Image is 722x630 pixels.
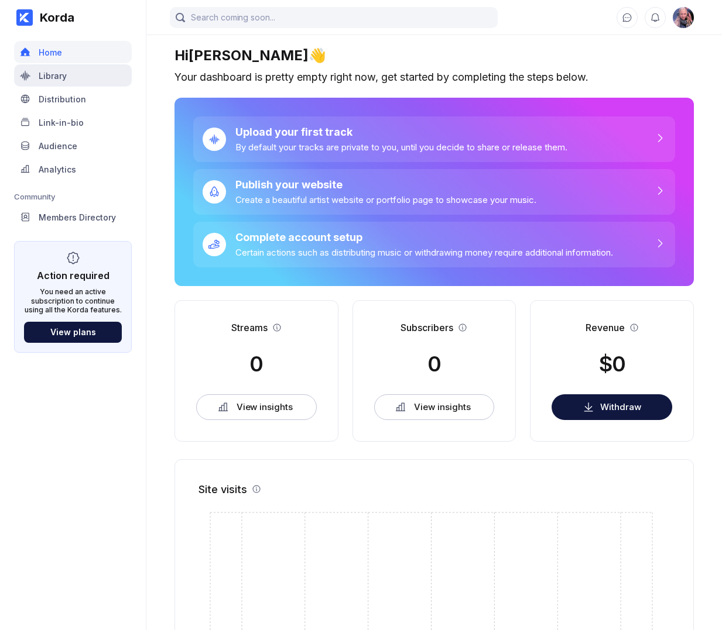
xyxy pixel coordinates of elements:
button: View insights [374,394,495,420]
div: You need an active subscription to continue using all the Korda features. [24,287,122,315]
div: Library [39,71,67,81]
button: View insights [196,394,317,420]
a: Members Directory [14,206,132,229]
div: Complete account setup [235,231,613,243]
div: By default your tracks are private to you, until you decide to share or release them. [235,142,567,153]
div: Alina Verbenchuk [673,7,694,28]
a: Audience [14,135,132,158]
a: Publish your websiteCreate a beautiful artist website or portfolio page to showcase your music. [193,169,675,215]
div: Community [14,192,132,201]
a: Upload your first trackBy default your tracks are private to you, until you decide to share or re... [193,116,675,162]
div: Home [39,47,62,57]
button: Withdraw [552,394,672,420]
div: Distribution [39,94,86,104]
div: Action required [37,270,110,281]
button: View plans [24,322,122,343]
div: Withdraw [600,401,641,412]
div: Site visits [199,483,247,495]
div: View insights [414,401,470,413]
div: Korda [33,11,74,25]
div: Create a beautiful artist website or portfolio page to showcase your music. [235,194,536,205]
a: Link-in-bio [14,111,132,135]
div: 0 [249,351,263,377]
div: $0 [599,351,625,377]
div: Subscribers [401,322,453,333]
img: 160x160 [673,7,694,28]
div: Members Directory [39,212,116,222]
div: Analytics [39,164,76,174]
div: Your dashboard is pretty empty right now, get started by completing the steps below. [174,71,694,84]
div: 0 [427,351,441,377]
a: Complete account setupCertain actions such as distributing music or withdrawing money require add... [193,222,675,267]
a: Library [14,64,132,88]
a: Distribution [14,88,132,111]
div: Certain actions such as distributing music or withdrawing money require additional information. [235,247,613,258]
div: Publish your website [235,178,536,191]
div: View insights [237,401,293,413]
div: Upload your first track [235,126,567,138]
a: Analytics [14,158,132,181]
input: Search coming soon... [170,7,498,28]
div: Streams [231,322,268,333]
a: Home [14,41,132,64]
div: View plans [50,327,96,337]
div: Revenue [586,322,625,333]
div: Link-in-bio [39,118,84,128]
div: Audience [39,141,77,151]
div: Hi [PERSON_NAME] 👋 [174,47,694,64]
